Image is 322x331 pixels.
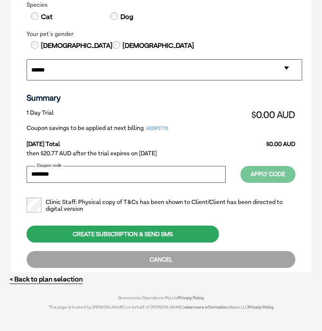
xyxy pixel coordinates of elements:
[27,1,295,8] legend: Species
[178,295,204,300] a: Privacy Policy
[27,199,295,213] label: Clinic Staff: Physical copy of T&Cs has been shown to Client/Client has been directed to digital ...
[27,30,295,38] legend: Your pet's gender
[27,134,231,148] td: [DATE] Total
[35,163,63,168] label: Coupon code
[27,122,231,134] td: Coupon savings to be applied at next billing
[10,275,83,283] a: < Back to plan selection
[27,148,295,159] td: then $20.77 AUD after the trial expires on [DATE]
[248,304,274,309] a: Privacy Policy
[27,251,295,268] div: CANCEL
[27,198,41,212] input: Clinic Staff: Physical copy of T&Cs has been shown to Client/Client has been directed to digital ...
[27,226,219,243] div: CREATE SUBSCRIPTION & SEND SMS
[27,107,231,122] td: 1 Day Trial
[144,125,171,132] span: ADDPET10
[231,107,295,122] td: $0.00 AUD
[240,166,295,183] button: Apply Code
[231,134,295,148] td: $0.00 AUD
[27,93,295,103] h3: Summary
[39,295,284,300] div: Greencross Operations Pty Ltd
[184,304,229,309] a: view more information.
[39,300,284,309] div: This page is hosted by [PERSON_NAME] on behalf of [PERSON_NAME]; Maxio LLC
